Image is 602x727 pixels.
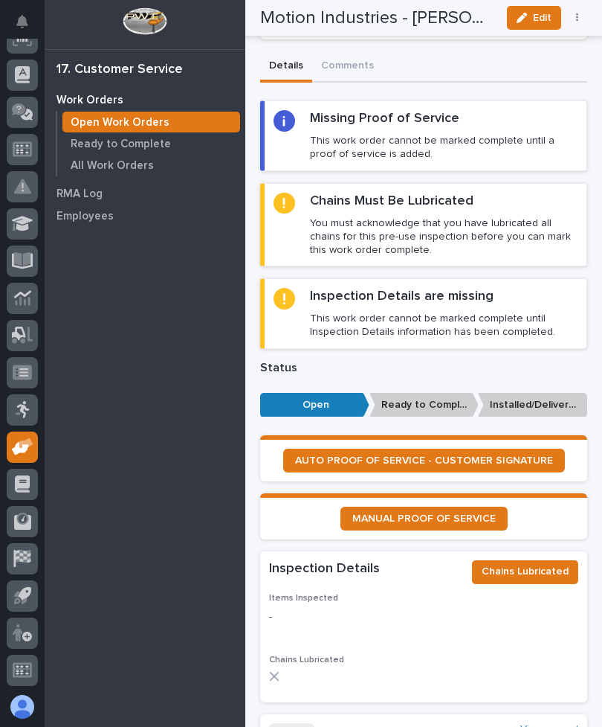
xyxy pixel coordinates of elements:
[57,112,245,132] a: Open Work Orders
[19,15,38,39] div: Notifications
[56,94,123,107] p: Work Orders
[45,89,245,111] a: Work Orders
[269,609,578,625] p: -
[478,393,587,417] p: Installed/Delivered (completely done)
[312,51,383,83] button: Comments
[482,563,569,580] span: Chains Lubricated
[57,133,245,154] a: Ready to Complete
[260,51,312,83] button: Details
[507,6,561,30] button: Edit
[310,193,473,211] h2: Chains Must Be Lubricated
[57,155,245,176] a: All Work Orders
[260,7,495,29] h2: Motion Industries - Walt Disney World - Animal Kingdom - Animal Kingdom - Inspection and Repairs ...
[71,159,154,173] p: All Work Orders
[45,182,245,205] a: RMA Log
[56,210,114,223] p: Employees
[269,656,344,664] span: Chains Lubricated
[340,507,508,531] a: MANUAL PROOF OF SERVICE
[533,11,551,25] span: Edit
[369,393,479,417] p: Ready to Complete
[7,691,38,723] button: users-avatar
[310,312,577,339] p: This work order cannot be marked complete until Inspection Details information has been completed.
[45,205,245,227] a: Employees
[71,138,171,151] p: Ready to Complete
[71,116,169,129] p: Open Work Orders
[310,217,577,257] p: You must acknowledge that you have lubricated all chains for this pre-use inspection before you c...
[283,449,565,473] a: AUTO PROOF OF SERVICE - CUSTOMER SIGNATURE
[295,455,553,466] span: AUTO PROOF OF SERVICE - CUSTOMER SIGNATURE
[7,6,38,37] button: Notifications
[310,110,459,128] h2: Missing Proof of Service
[472,560,578,584] button: Chains Lubricated
[260,393,369,417] p: Open
[56,188,103,201] p: RMA Log
[123,7,166,35] img: Workspace Logo
[260,361,587,375] p: Status
[269,560,380,578] h2: Inspection Details
[352,513,496,524] span: MANUAL PROOF OF SERVICE
[56,62,183,78] div: 17. Customer Service
[310,134,577,161] p: This work order cannot be marked complete until a proof of service is added.
[310,288,493,306] h2: Inspection Details are missing
[269,594,338,603] span: Items Inspected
